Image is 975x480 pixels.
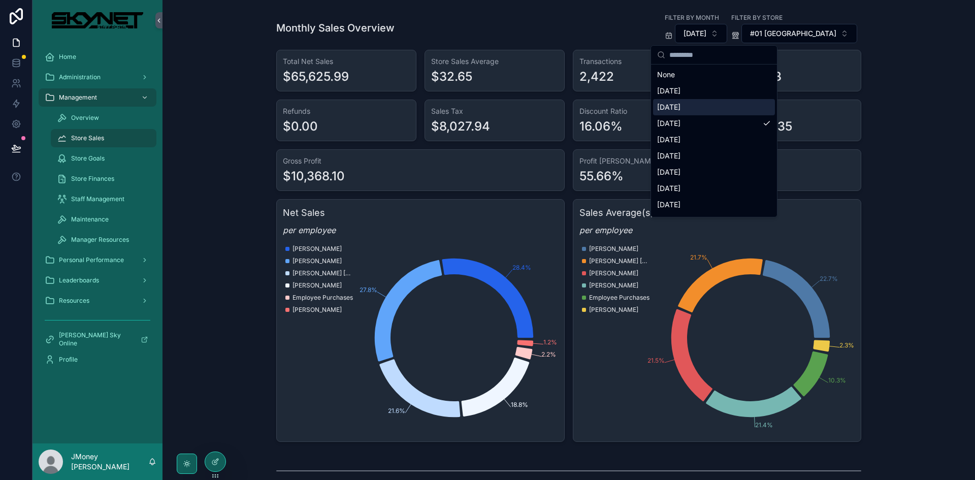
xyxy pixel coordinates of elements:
div: [DATE] [653,180,775,197]
span: [PERSON_NAME] [589,306,638,314]
div: $8,027.94 [431,118,490,135]
a: Store Goals [51,149,156,168]
p: JMoney [PERSON_NAME] [71,452,148,472]
span: Home [59,53,76,61]
tspan: 1.2% [543,338,557,346]
span: #01 [GEOGRAPHIC_DATA] [750,28,836,39]
span: [PERSON_NAME] [PERSON_NAME] [589,257,650,265]
div: Suggestions [651,65,777,217]
a: Store Sales [51,129,156,147]
em: per employee [579,224,855,236]
span: Manager Resources [71,236,129,244]
a: Overview [51,109,156,127]
span: [DATE] [684,28,706,39]
h3: Gross Profit [283,156,558,166]
span: Store Goals [71,154,105,163]
tspan: 21.5% [647,357,665,364]
tspan: 2.3% [839,341,854,349]
tspan: 27.8% [360,286,377,294]
h3: Sales Tax [431,106,558,116]
tspan: 10.3% [828,376,846,384]
tspan: 28.4% [512,264,531,271]
div: chart [579,240,855,435]
div: scrollable content [32,41,162,382]
a: Home [39,48,156,66]
span: Management [59,93,97,102]
div: [DATE] [653,164,775,180]
span: Staff Management [71,195,124,203]
button: Select Button [675,24,727,43]
span: Profile [59,356,78,364]
h3: Transactions [579,56,706,67]
h3: Refunds [283,106,410,116]
div: $0.00 [283,118,318,135]
span: Leaderboards [59,276,99,284]
div: [DATE] [653,148,775,164]
a: Personal Performance [39,251,156,269]
div: $32.65 [431,69,472,85]
a: Administration [39,68,156,86]
h3: Total Net Sales [283,56,410,67]
tspan: 21.4% [755,421,773,429]
span: Employee Purchases [292,294,353,302]
span: [PERSON_NAME] [292,257,342,265]
a: Maintenance [51,210,156,229]
h3: Discount Ratio [579,106,706,116]
div: [DATE] [653,99,775,115]
h3: Profit [PERSON_NAME] [579,156,855,166]
div: [DATE] [653,132,775,148]
div: $65,625.99 [283,69,349,85]
button: Select Button [741,24,857,43]
label: Filter By Store [731,13,783,22]
label: Filter by Month [665,13,719,22]
span: [PERSON_NAME] [589,269,638,277]
div: 2,422 [579,69,614,85]
span: [PERSON_NAME] [589,245,638,253]
a: Staff Management [51,190,156,208]
span: Store Finances [71,175,114,183]
h1: Monthly Sales Overview [276,21,395,35]
tspan: 2.2% [541,350,556,358]
tspan: 21.6% [388,407,405,414]
div: [DATE] [653,115,775,132]
a: Manager Resources [51,231,156,249]
h3: Total Tips [728,56,855,67]
span: [PERSON_NAME] [292,281,342,290]
div: None [653,67,775,83]
em: per employee [283,224,558,236]
span: Maintenance [71,215,109,223]
tspan: 18.8% [511,401,528,408]
div: 55.66% [579,168,624,184]
span: Store Sales [71,134,104,142]
div: $10,368.10 [283,168,345,184]
span: [PERSON_NAME] Sky Online [59,331,133,347]
span: [PERSON_NAME] [PERSON_NAME] [292,269,353,277]
h3: Sales Average(s) [579,206,855,220]
tspan: 22.7% [820,275,838,282]
div: [DATE] [653,197,775,213]
div: [DATE] [653,213,775,229]
a: Profile [39,350,156,369]
span: Employee Purchases [589,294,649,302]
a: Leaderboards [39,271,156,290]
span: Personal Performance [59,256,124,264]
h3: Store Sales Average [431,56,558,67]
div: 16.06% [579,118,623,135]
tspan: 21.7% [690,253,707,261]
a: Resources [39,292,156,310]
span: [PERSON_NAME] [292,245,342,253]
span: [PERSON_NAME] [589,281,638,290]
span: Overview [71,114,99,122]
a: Management [39,88,156,107]
a: Store Finances [51,170,156,188]
h3: Net Sales [283,206,558,220]
img: App logo [52,12,143,28]
span: Resources [59,297,89,305]
span: Administration [59,73,101,81]
span: [PERSON_NAME] [292,306,342,314]
a: [PERSON_NAME] Sky Online [39,330,156,348]
h3: COGS [728,106,855,116]
div: [DATE] [653,83,775,99]
div: chart [283,240,558,435]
